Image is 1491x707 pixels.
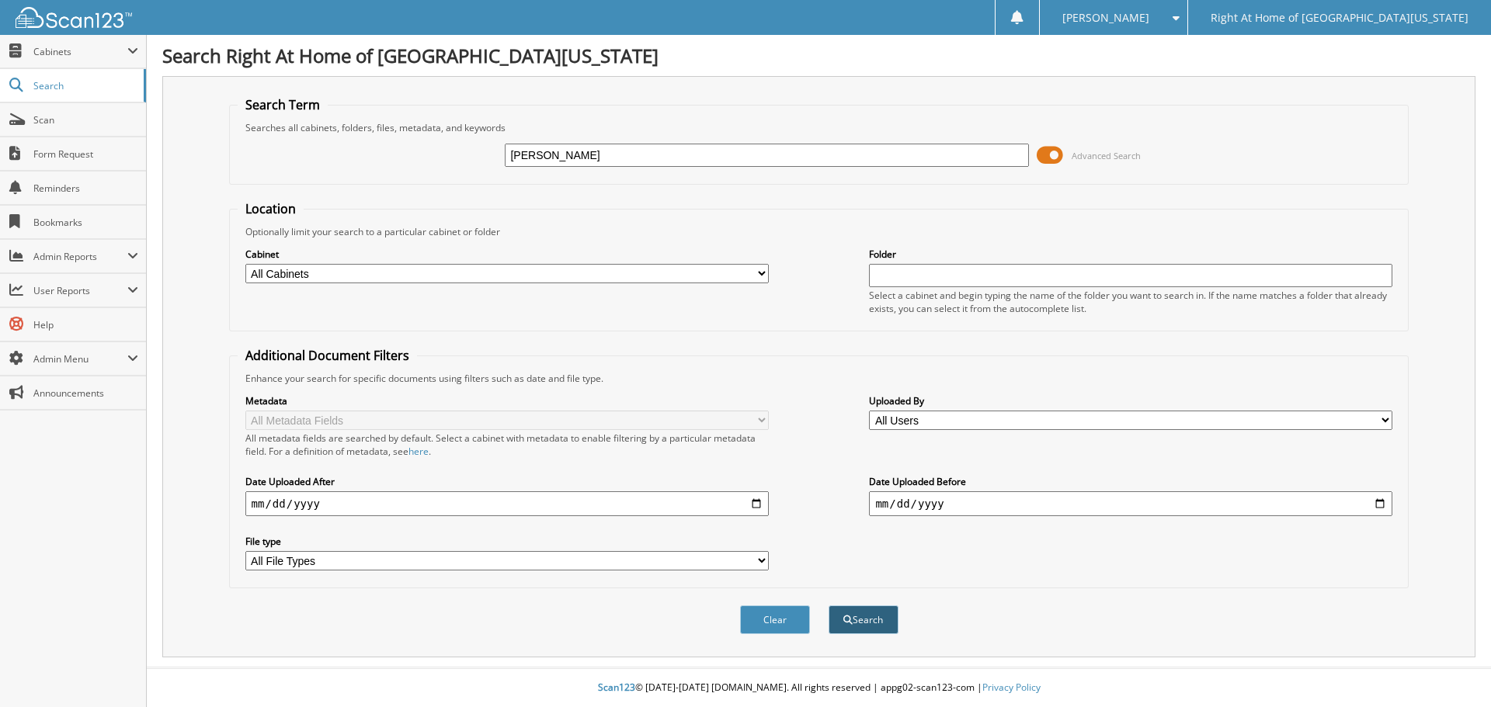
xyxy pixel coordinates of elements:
div: Select a cabinet and begin typing the name of the folder you want to search in. If the name match... [869,289,1392,315]
legend: Location [238,200,304,217]
input: end [869,491,1392,516]
span: Cabinets [33,45,127,58]
span: Help [33,318,138,331]
span: Search [33,79,136,92]
div: Enhance your search for specific documents using filters such as date and file type. [238,372,1401,385]
legend: Additional Document Filters [238,347,417,364]
span: Admin Menu [33,352,127,366]
span: Right At Home of [GEOGRAPHIC_DATA][US_STATE] [1211,13,1468,23]
div: Searches all cabinets, folders, files, metadata, and keywords [238,121,1401,134]
span: Announcements [33,386,138,400]
label: Metadata [245,394,769,407]
div: © [DATE]-[DATE] [DOMAIN_NAME]. All rights reserved | appg02-scan123-com | [147,669,1491,707]
span: Reminders [33,182,138,195]
span: Advanced Search [1072,150,1141,161]
span: Scan123 [598,681,635,694]
span: Admin Reports [33,250,127,263]
label: Uploaded By [869,394,1392,407]
img: scan123-logo-white.svg [16,7,132,28]
label: Cabinet [245,248,769,261]
span: Bookmarks [33,216,138,229]
div: Optionally limit your search to a particular cabinet or folder [238,225,1401,238]
iframe: Chat Widget [1413,632,1491,707]
label: File type [245,535,769,548]
legend: Search Term [238,96,328,113]
a: here [408,445,429,458]
label: Date Uploaded Before [869,475,1392,488]
button: Search [829,605,898,634]
button: Clear [740,605,810,634]
span: User Reports [33,284,127,297]
input: start [245,491,769,516]
h1: Search Right At Home of [GEOGRAPHIC_DATA][US_STATE] [162,43,1475,68]
a: Privacy Policy [982,681,1041,694]
label: Folder [869,248,1392,261]
span: Form Request [33,147,138,161]
span: [PERSON_NAME] [1062,13,1149,23]
div: All metadata fields are searched by default. Select a cabinet with metadata to enable filtering b... [245,431,769,458]
span: Scan [33,113,138,126]
label: Date Uploaded After [245,475,769,488]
